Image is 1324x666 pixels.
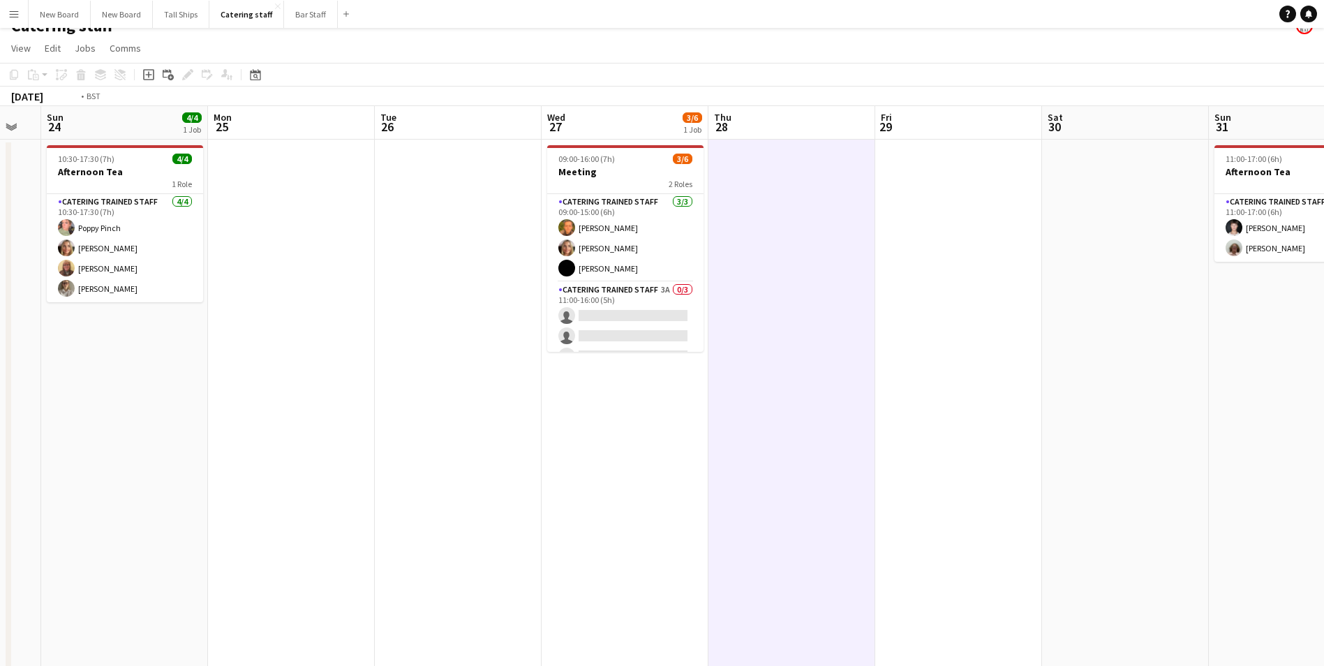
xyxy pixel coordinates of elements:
app-card-role: Catering trained staff4/410:30-17:30 (7h)Poppy Pinch[PERSON_NAME][PERSON_NAME][PERSON_NAME] [47,194,203,302]
app-card-role: Catering trained staff3/309:00-15:00 (6h)[PERSON_NAME][PERSON_NAME][PERSON_NAME] [547,194,704,282]
span: Edit [45,42,61,54]
span: 4/4 [182,112,202,123]
span: 3/6 [683,112,702,123]
app-job-card: 09:00-16:00 (7h)3/6Meeting2 RolesCatering trained staff3/309:00-15:00 (6h)[PERSON_NAME][PERSON_NA... [547,145,704,352]
a: Edit [39,39,66,57]
h3: Meeting [547,165,704,178]
app-card-role: Catering trained staff3A0/311:00-16:00 (5h) [547,282,704,370]
span: 29 [879,119,892,135]
span: 11:00-17:00 (6h) [1226,154,1282,164]
span: 1 Role [172,179,192,189]
span: 31 [1212,119,1231,135]
div: [DATE] [11,89,43,103]
div: 1 Job [183,124,201,135]
span: 25 [211,119,232,135]
button: Tall Ships [153,1,209,28]
a: Comms [104,39,147,57]
div: BST [87,91,101,101]
a: View [6,39,36,57]
span: Sat [1048,111,1063,124]
span: Wed [547,111,565,124]
div: 1 Job [683,124,701,135]
button: Bar Staff [284,1,338,28]
span: Sun [1214,111,1231,124]
span: 30 [1046,119,1063,135]
span: Fri [881,111,892,124]
span: Thu [714,111,731,124]
span: 2 Roles [669,179,692,189]
span: Comms [110,42,141,54]
span: Sun [47,111,64,124]
span: Tue [380,111,396,124]
h3: Afternoon Tea [47,165,203,178]
span: 26 [378,119,396,135]
span: 27 [545,119,565,135]
button: New Board [29,1,91,28]
button: Catering staff [209,1,284,28]
span: 3/6 [673,154,692,164]
span: Jobs [75,42,96,54]
span: View [11,42,31,54]
span: Mon [214,111,232,124]
span: 24 [45,119,64,135]
span: 4/4 [172,154,192,164]
app-job-card: 10:30-17:30 (7h)4/4Afternoon Tea1 RoleCatering trained staff4/410:30-17:30 (7h)Poppy Pinch[PERSON... [47,145,203,302]
a: Jobs [69,39,101,57]
span: 28 [712,119,731,135]
span: 09:00-16:00 (7h) [558,154,615,164]
span: 10:30-17:30 (7h) [58,154,114,164]
button: New Board [91,1,153,28]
